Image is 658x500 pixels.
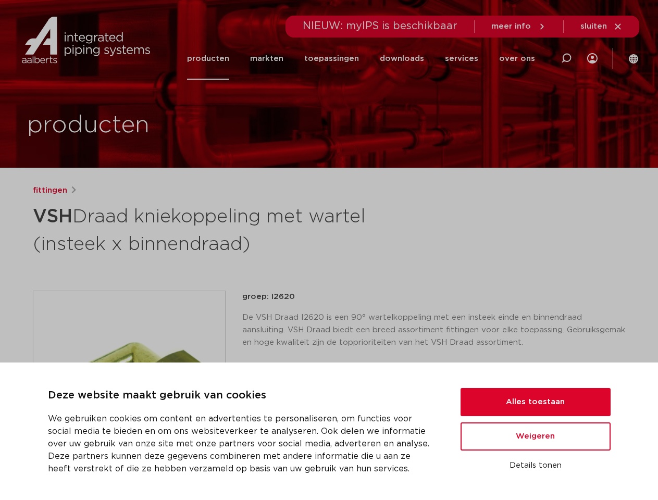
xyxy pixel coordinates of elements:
a: markten [250,37,283,80]
button: Alles toestaan [461,388,611,416]
a: fittingen [33,184,67,197]
a: toepassingen [304,37,359,80]
li: vervaardigd uit hoogwaardig messing [251,360,626,377]
p: Deze website maakt gebruik van cookies [48,387,436,404]
strong: VSH [33,207,72,226]
a: meer info [491,22,547,31]
p: De VSH Draad I2620 is een 90° wartelkoppeling met een insteek einde en binnendraad aansluiting. V... [242,311,626,349]
p: groep: I2620 [242,291,626,303]
a: sluiten [580,22,623,31]
p: We gebruiken cookies om content en advertenties te personaliseren, om functies voor social media ... [48,413,436,475]
div: my IPS [587,37,598,80]
h1: Draad kniekoppeling met wartel (insteek x binnendraad) [33,201,424,257]
span: NIEUW: myIPS is beschikbaar [303,21,457,31]
h1: producten [27,109,150,142]
a: producten [187,37,229,80]
button: Details tonen [461,457,611,474]
a: over ons [499,37,535,80]
a: services [445,37,478,80]
nav: Menu [187,37,535,80]
span: meer info [491,22,531,30]
a: downloads [380,37,424,80]
button: Weigeren [461,422,611,451]
img: Product Image for VSH Draad kniekoppeling met wartel (insteek x binnendraad) [33,291,225,483]
span: sluiten [580,22,607,30]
